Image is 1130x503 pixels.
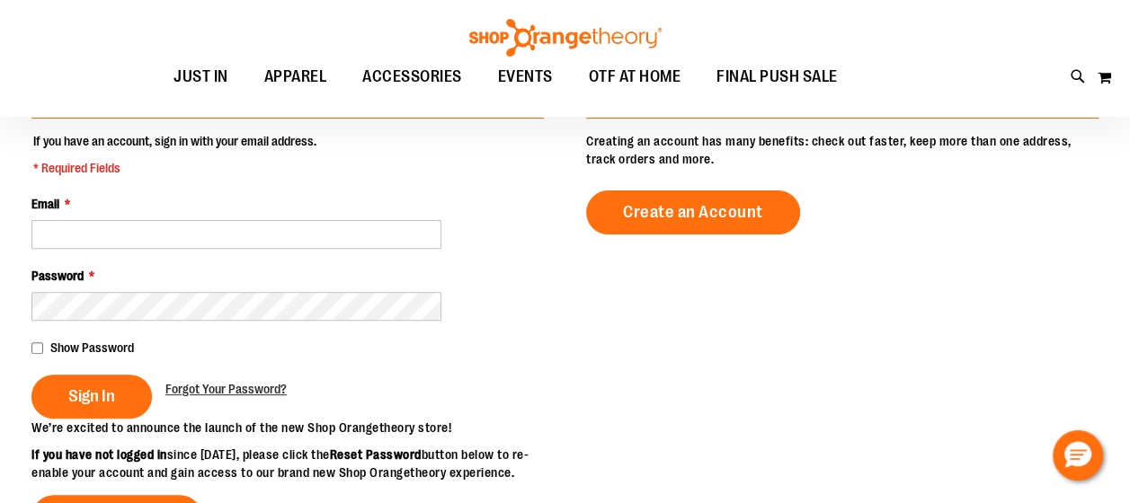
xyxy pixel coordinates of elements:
button: Sign In [31,375,152,419]
a: OTF AT HOME [571,57,699,98]
span: Sign In [68,386,115,406]
a: FINAL PUSH SALE [698,57,856,98]
span: Create an Account [623,202,763,222]
span: EVENTS [498,57,553,97]
span: Email [31,197,59,211]
legend: If you have an account, sign in with your email address. [31,132,318,177]
button: Hello, have a question? Let’s chat. [1053,430,1103,481]
p: since [DATE], please click the button below to re-enable your account and gain access to our bran... [31,446,565,481]
span: FINAL PUSH SALE [716,57,838,97]
span: * Required Fields [33,159,316,177]
a: ACCESSORIES [344,57,480,98]
a: EVENTS [480,57,571,98]
span: Password [31,269,84,283]
p: Creating an account has many benefits: check out faster, keep more than one address, track orders... [586,132,1099,168]
strong: If you have not logged in [31,447,167,462]
span: Show Password [50,340,134,355]
a: Forgot Your Password? [165,380,287,398]
span: JUST IN [174,57,228,97]
a: Create an Account [586,190,800,234]
a: APPAREL [246,57,345,98]
a: JUST IN [156,57,246,98]
span: OTF AT HOME [589,57,681,97]
span: APPAREL [264,57,327,97]
span: Forgot Your Password? [165,382,287,396]
strong: Reset Password [330,447,422,462]
p: We’re excited to announce the launch of the new Shop Orangetheory store! [31,419,565,437]
img: Shop Orangetheory [467,19,664,57]
span: ACCESSORIES [362,57,462,97]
